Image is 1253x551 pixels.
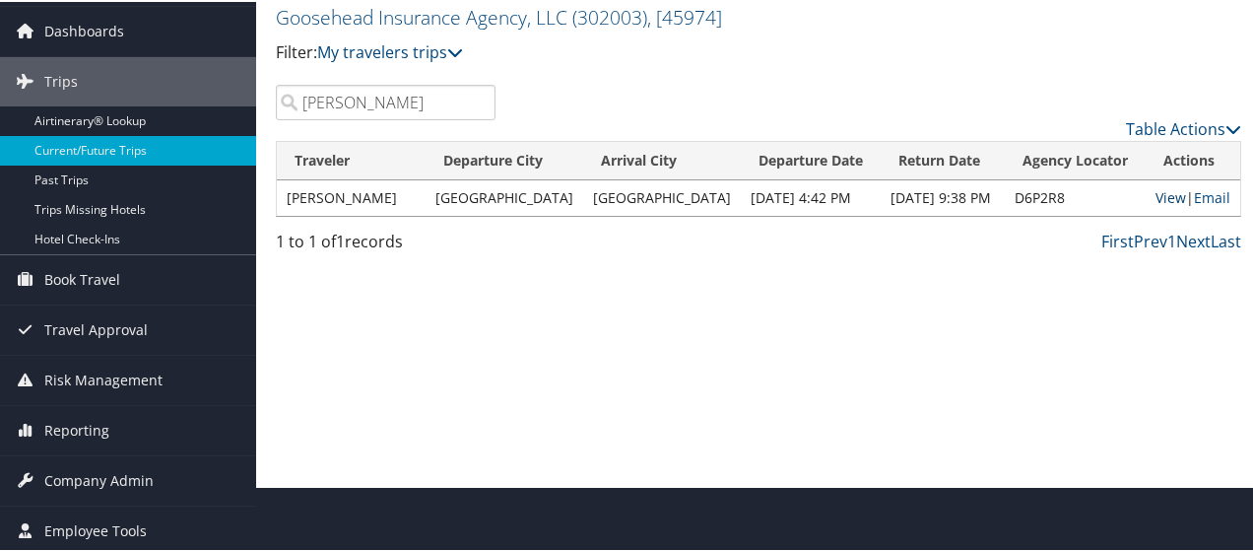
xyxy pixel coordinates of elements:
a: Goosehead Insurance Agency, LLC [276,2,722,29]
span: 1 [336,229,345,250]
th: Actions [1146,140,1240,178]
input: Search Traveler or Arrival City [276,83,495,118]
a: First [1101,229,1134,250]
span: Travel Approval [44,304,148,353]
td: D6P2R8 [1005,178,1146,214]
span: , [ 45974 ] [647,2,722,29]
th: Arrival City: activate to sort column ascending [583,140,741,178]
td: [GEOGRAPHIC_DATA] [583,178,741,214]
th: Departure Date: activate to sort column descending [741,140,881,178]
td: [DATE] 4:42 PM [741,178,881,214]
span: Dashboards [44,5,124,54]
a: Last [1211,229,1241,250]
th: Agency Locator: activate to sort column ascending [1005,140,1146,178]
p: Filter: [276,38,919,64]
a: View [1155,186,1186,205]
th: Departure City: activate to sort column ascending [426,140,583,178]
a: Table Actions [1126,116,1241,138]
span: ( 302003 ) [572,2,647,29]
span: Book Travel [44,253,120,303]
a: 1 [1167,229,1176,250]
td: | [1146,178,1240,214]
div: 1 to 1 of records [276,228,495,261]
span: Trips [44,55,78,104]
td: [DATE] 9:38 PM [881,178,1005,214]
a: Email [1194,186,1230,205]
td: [GEOGRAPHIC_DATA] [426,178,583,214]
th: Return Date: activate to sort column ascending [881,140,1005,178]
a: My travelers trips [317,39,463,61]
span: Company Admin [44,454,154,504]
span: Reporting [44,404,109,453]
a: Next [1176,229,1211,250]
a: Prev [1134,229,1167,250]
span: Risk Management [44,354,163,403]
td: [PERSON_NAME] [277,178,426,214]
th: Traveler: activate to sort column ascending [277,140,426,178]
